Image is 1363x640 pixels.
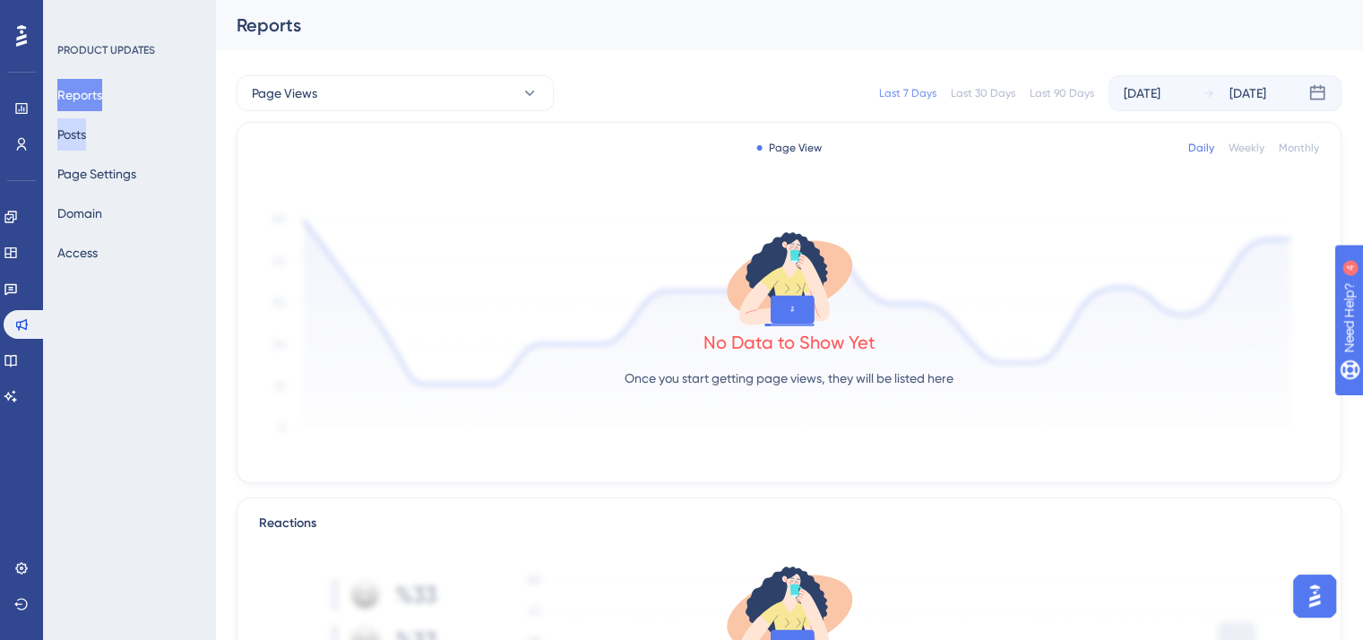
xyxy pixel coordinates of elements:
[1188,141,1214,155] div: Daily
[237,13,1297,38] div: Reports
[42,4,112,26] span: Need Help?
[125,9,130,23] div: 4
[1124,82,1160,104] div: [DATE]
[57,79,102,111] button: Reports
[1229,82,1266,104] div: [DATE]
[57,237,98,269] button: Access
[1030,86,1094,100] div: Last 90 Days
[951,86,1015,100] div: Last 30 Days
[259,513,1319,534] div: Reactions
[57,158,136,190] button: Page Settings
[57,118,86,151] button: Posts
[1279,141,1319,155] div: Monthly
[57,43,155,57] div: PRODUCT UPDATES
[879,86,936,100] div: Last 7 Days
[1229,141,1264,155] div: Weekly
[57,197,102,229] button: Domain
[703,330,876,355] div: No Data to Show Yet
[756,141,822,155] div: Page View
[237,75,554,111] button: Page Views
[625,368,953,389] p: Once you start getting page views, they will be listed here
[252,82,317,104] span: Page Views
[1288,569,1341,623] iframe: UserGuiding AI Assistant Launcher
